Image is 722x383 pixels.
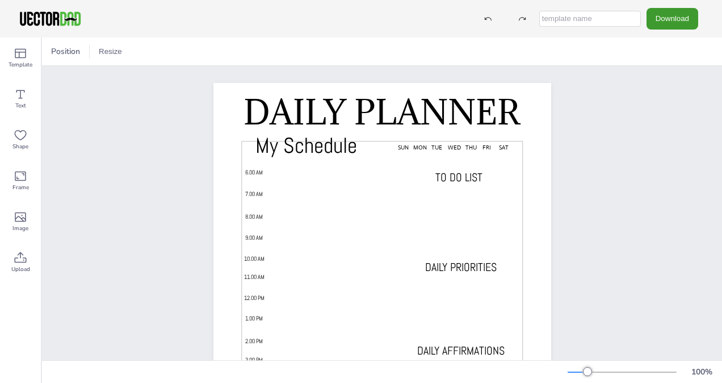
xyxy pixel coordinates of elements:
[244,294,265,302] span: 12.00 PM
[255,132,357,159] span: My Schedule
[245,169,263,176] span: 6.00 AM
[18,10,82,27] img: VectorDad-1.png
[12,142,28,151] span: Shape
[245,356,263,364] span: 3.00 PM
[245,234,263,242] span: 9.00 AM
[245,213,263,220] span: 8.00 AM
[12,224,28,233] span: Image
[425,260,497,274] span: DAILY PRIORITIES
[12,183,29,192] span: Frame
[417,343,505,358] span: DAILY AFFIRMATIONS
[244,273,265,281] span: 11.00 AM
[245,190,263,198] span: 7.00 AM
[245,338,263,345] span: 2.00 PM
[15,101,26,110] span: Text
[9,60,32,69] span: Template
[539,11,641,27] input: template name
[244,90,520,134] span: DAILY PLANNER
[244,255,265,263] span: 10.00 AM
[49,46,82,57] span: Position
[398,144,509,151] span: SUN MON TUE WED THU FRI SAT
[688,367,715,377] div: 100 %
[647,8,698,29] button: Download
[11,265,30,274] span: Upload
[435,170,482,185] span: TO DO LIST
[94,43,127,61] button: Resize
[245,315,263,322] span: 1.00 PM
